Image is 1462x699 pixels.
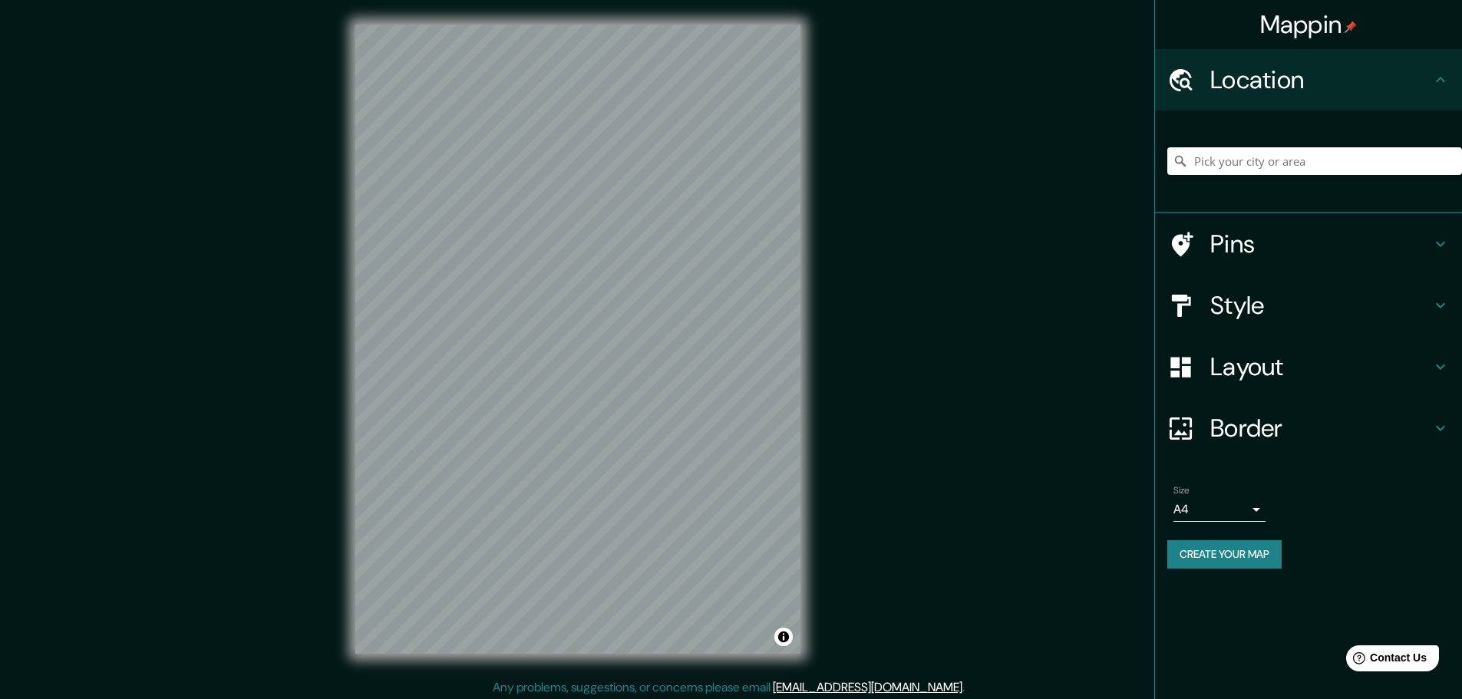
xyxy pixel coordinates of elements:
[1173,484,1190,497] label: Size
[965,678,967,697] div: .
[967,678,970,697] div: .
[1210,351,1431,382] h4: Layout
[1345,21,1357,33] img: pin-icon.png
[1210,229,1431,259] h4: Pins
[1325,639,1445,682] iframe: Help widget launcher
[1155,275,1462,336] div: Style
[1155,336,1462,397] div: Layout
[1210,413,1431,443] h4: Border
[774,628,793,646] button: Toggle attribution
[1155,49,1462,110] div: Location
[1210,290,1431,321] h4: Style
[1210,64,1431,95] h4: Location
[493,678,965,697] p: Any problems, suggestions, or concerns please email .
[1167,147,1462,175] input: Pick your city or area
[1173,497,1266,522] div: A4
[1260,9,1358,40] h4: Mappin
[1155,213,1462,275] div: Pins
[1167,540,1282,569] button: Create your map
[1155,397,1462,459] div: Border
[773,679,962,695] a: [EMAIL_ADDRESS][DOMAIN_NAME]
[355,25,800,654] canvas: Map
